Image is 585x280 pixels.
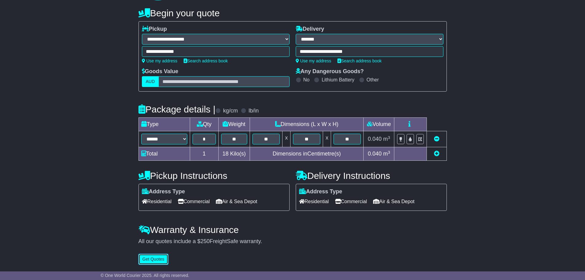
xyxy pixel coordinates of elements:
[364,118,394,131] td: Volume
[138,238,447,245] div: All our quotes include a $ FreightSafe warranty.
[138,225,447,235] h4: Warranty & Insurance
[142,188,185,195] label: Address Type
[335,197,367,206] span: Commercial
[201,238,210,244] span: 250
[142,76,159,87] label: AUD
[138,147,190,161] td: Total
[190,147,218,161] td: 1
[138,254,169,265] button: Get Quotes
[299,197,329,206] span: Residential
[368,151,382,157] span: 0.040
[223,108,238,114] label: kg/cm
[283,131,291,147] td: x
[388,135,390,140] sup: 3
[138,104,216,114] h4: Package details |
[383,136,390,142] span: m
[303,77,310,83] label: No
[250,118,364,131] td: Dimensions (L x W x H)
[388,150,390,155] sup: 3
[434,151,439,157] a: Add new item
[248,108,259,114] label: lb/in
[222,151,228,157] span: 18
[218,118,250,131] td: Weight
[299,188,342,195] label: Address Type
[323,131,331,147] td: x
[184,58,228,63] a: Search address book
[383,151,390,157] span: m
[296,26,324,33] label: Delivery
[296,171,447,181] h4: Delivery Instructions
[142,68,178,75] label: Goods Value
[178,197,210,206] span: Commercial
[142,197,172,206] span: Residential
[434,136,439,142] a: Remove this item
[337,58,382,63] a: Search address book
[296,58,331,63] a: Use my address
[368,136,382,142] span: 0.040
[142,58,177,63] a: Use my address
[138,171,290,181] h4: Pickup Instructions
[138,8,447,18] h4: Begin your quote
[101,273,189,278] span: © One World Courier 2025. All rights reserved.
[142,26,167,33] label: Pickup
[296,68,364,75] label: Any Dangerous Goods?
[138,118,190,131] td: Type
[322,77,354,83] label: Lithium Battery
[190,118,218,131] td: Qty
[218,147,250,161] td: Kilo(s)
[367,77,379,83] label: Other
[216,197,257,206] span: Air & Sea Depot
[250,147,364,161] td: Dimensions in Centimetre(s)
[373,197,415,206] span: Air & Sea Depot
